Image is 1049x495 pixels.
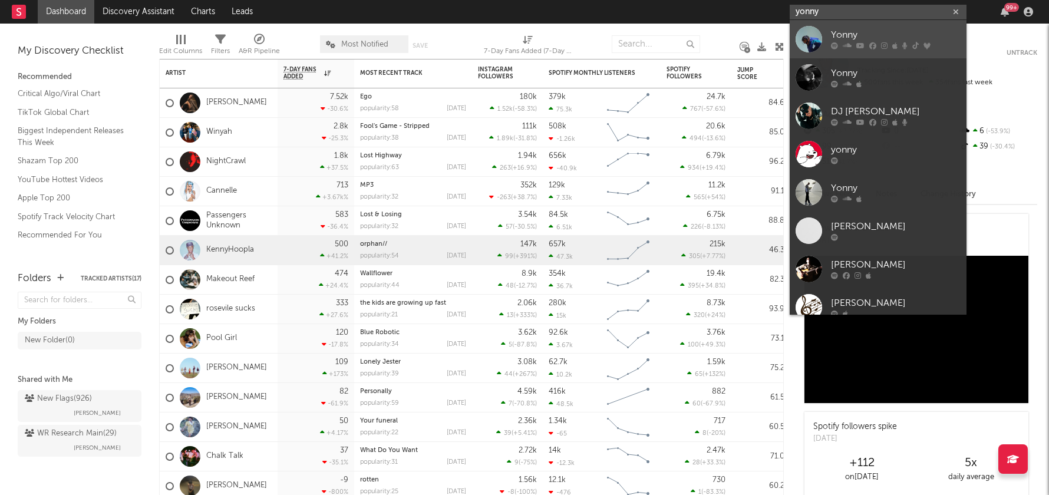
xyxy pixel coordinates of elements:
[360,194,398,200] div: popularity: 32
[549,282,573,290] div: 36.7k
[18,210,130,223] a: Spotify Track Velocity Chart
[737,184,784,199] div: 91.1
[549,93,566,101] div: 379k
[360,447,418,454] a: What Do You Want
[18,154,130,167] a: Shazam Top 200
[694,312,705,319] span: 320
[688,165,700,171] span: 934
[602,265,655,295] svg: Chart title
[341,41,388,48] span: Most Notified
[447,164,466,171] div: [DATE]
[505,253,513,260] span: 99
[518,211,537,219] div: 3.54k
[549,223,572,231] div: 6.51k
[707,93,725,101] div: 24.7k
[206,451,243,461] a: Chalk Talk
[695,429,725,437] div: ( )
[360,388,392,395] a: Personally
[513,430,535,437] span: +5.41 %
[74,441,121,455] span: [PERSON_NAME]
[360,359,401,365] a: Lonely Jester
[520,181,537,189] div: 352k
[360,300,466,306] div: the kids are growing up fast
[790,250,966,288] a: [PERSON_NAME]
[513,165,535,171] span: +16.9 %
[206,363,267,373] a: [PERSON_NAME]
[360,135,399,141] div: popularity: 38
[18,106,130,119] a: TikTok Global Chart
[360,270,466,277] div: Wallflower
[18,192,130,204] a: Apple Top 200
[737,302,784,316] div: 93.9
[498,282,537,289] div: ( )
[831,28,961,42] div: Yonny
[360,359,466,365] div: Lonely Jester
[360,105,399,112] div: popularity: 58
[484,44,572,58] div: 7-Day Fans Added (7-Day Fans Added)
[320,429,348,437] div: +4.17 %
[517,299,537,307] div: 2.06k
[520,240,537,248] div: 147k
[360,241,387,247] a: orphan//
[549,270,566,278] div: 354k
[320,164,348,171] div: +37.5 %
[549,371,572,378] div: 10.2k
[701,342,724,348] span: +49.3 %
[690,106,701,113] span: 767
[518,152,537,160] div: 1.94k
[497,194,511,201] span: -263
[497,252,537,260] div: ( )
[509,342,512,348] span: 5
[704,224,724,230] span: -8.13 %
[602,324,655,354] svg: Chart title
[335,358,348,366] div: 109
[447,105,466,112] div: [DATE]
[498,223,537,230] div: ( )
[335,270,348,278] div: 474
[360,94,466,100] div: Ego
[211,29,230,64] div: Filters
[339,417,348,425] div: 50
[206,127,232,137] a: Winyah
[206,157,246,167] a: NightCrawl
[517,388,537,395] div: 4.59k
[688,283,699,289] span: 395
[714,417,725,425] div: 717
[321,400,348,407] div: -61.9 %
[18,373,141,387] div: Shared with Me
[492,164,537,171] div: ( )
[686,193,725,201] div: ( )
[360,430,398,436] div: popularity: 22
[681,252,725,260] div: ( )
[988,144,1015,150] span: -30.4 %
[707,270,725,278] div: 19.4k
[708,181,725,189] div: 11.2k
[360,312,398,318] div: popularity: 21
[206,186,237,196] a: Cannelle
[549,400,573,408] div: 48.5k
[790,5,966,19] input: Search for artists
[549,358,568,366] div: 62.7k
[687,370,725,378] div: ( )
[516,283,535,289] span: -12.7 %
[831,220,961,234] div: [PERSON_NAME]
[337,181,348,189] div: 713
[790,173,966,212] a: Yonny
[707,358,725,366] div: 1.59k
[549,430,567,437] div: -65
[514,106,535,113] span: -58.3 %
[447,135,466,141] div: [DATE]
[689,253,700,260] span: 305
[737,126,784,140] div: 85.0
[690,136,702,142] span: 494
[602,295,655,324] svg: Chart title
[239,44,280,58] div: A&R Pipeline
[790,135,966,173] a: yonny
[704,371,724,378] span: +132 %
[602,236,655,265] svg: Chart title
[707,299,725,307] div: 8.73k
[18,70,141,84] div: Recommended
[667,66,708,80] div: Spotify Followers
[790,58,966,97] a: Yonny
[18,332,141,349] a: New Folder(0)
